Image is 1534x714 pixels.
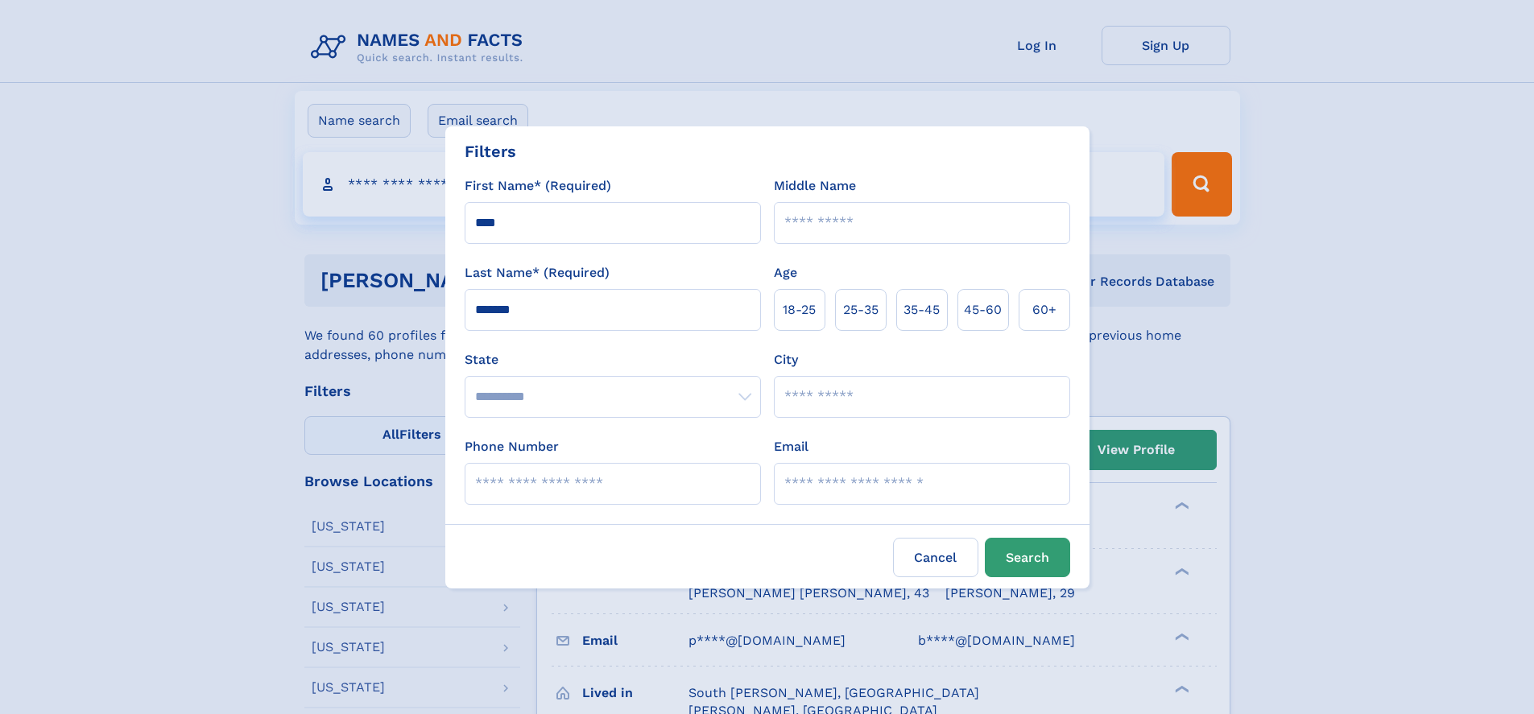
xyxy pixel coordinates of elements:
label: Email [774,437,808,456]
label: Last Name* (Required) [465,263,610,283]
label: Age [774,263,797,283]
span: 45‑60 [964,300,1002,320]
span: 18‑25 [783,300,816,320]
label: State [465,350,761,369]
label: Middle Name [774,176,856,196]
label: City [774,350,798,369]
label: Cancel [893,538,978,577]
span: 60+ [1032,300,1056,320]
label: First Name* (Required) [465,176,611,196]
span: 35‑45 [903,300,940,320]
span: 25‑35 [843,300,879,320]
label: Phone Number [465,437,559,456]
button: Search [985,538,1070,577]
div: Filters [465,139,516,163]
